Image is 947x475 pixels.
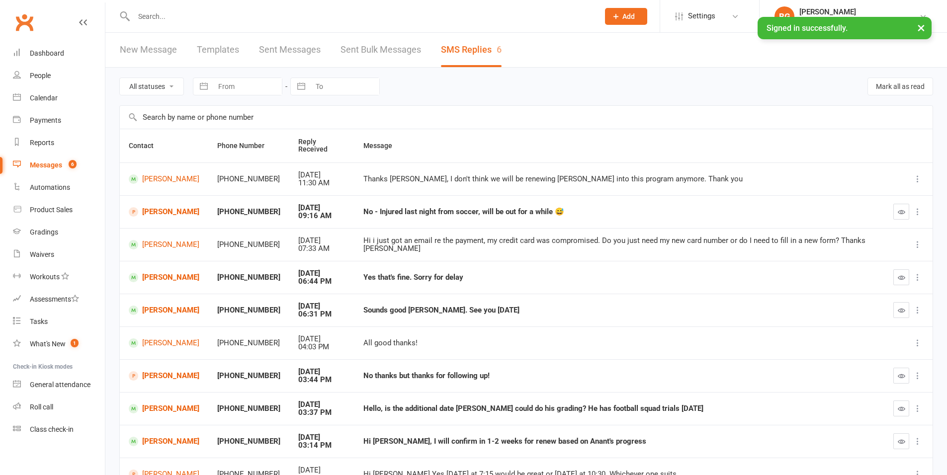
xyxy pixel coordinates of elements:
[30,228,58,236] div: Gradings
[289,129,354,162] th: Reply Received
[298,277,345,286] div: 06:44 PM
[217,208,280,216] div: [PHONE_NUMBER]
[298,237,345,245] div: [DATE]
[298,302,345,311] div: [DATE]
[298,335,345,343] div: [DATE]
[13,176,105,199] a: Automations
[363,404,875,413] div: Hello, is the additional date [PERSON_NAME] could do his grading? He has football squad trials [D...
[217,404,280,413] div: [PHONE_NUMBER]
[120,129,208,162] th: Contact
[213,78,282,95] input: From
[298,269,345,278] div: [DATE]
[298,433,345,442] div: [DATE]
[867,78,933,95] button: Mark all as read
[129,174,199,184] a: [PERSON_NAME]
[298,179,345,187] div: 11:30 AM
[30,340,66,348] div: What's New
[30,425,74,433] div: Class check-in
[30,273,60,281] div: Workouts
[217,437,280,446] div: [PHONE_NUMBER]
[298,204,345,212] div: [DATE]
[298,466,345,475] div: [DATE]
[30,295,79,303] div: Assessments
[120,33,177,67] a: New Message
[13,333,105,355] a: What's New1
[13,374,105,396] a: General attendance kiosk mode
[217,240,280,249] div: [PHONE_NUMBER]
[30,161,62,169] div: Messages
[799,16,919,25] div: ATI Martial Arts - [GEOGRAPHIC_DATA]
[363,208,875,216] div: No - Injured last night from soccer, will be out for a while 😅
[363,306,875,315] div: Sounds good [PERSON_NAME]. See you [DATE]
[13,154,105,176] a: Messages 6
[622,12,635,20] span: Add
[13,87,105,109] a: Calendar
[13,221,105,243] a: Gradings
[354,129,884,162] th: Message
[13,311,105,333] a: Tasks
[129,371,199,381] a: [PERSON_NAME]
[30,49,64,57] div: Dashboard
[310,78,379,95] input: To
[129,273,199,282] a: [PERSON_NAME]
[363,175,875,183] div: Thanks [PERSON_NAME], I don't think we will be renewing [PERSON_NAME] into this program anymore. ...
[30,381,90,389] div: General attendance
[298,408,345,417] div: 03:37 PM
[129,404,199,413] a: [PERSON_NAME]
[13,199,105,221] a: Product Sales
[298,441,345,450] div: 03:14 PM
[13,42,105,65] a: Dashboard
[341,33,421,67] a: Sent Bulk Messages
[129,338,199,348] a: [PERSON_NAME]
[30,116,61,124] div: Payments
[129,437,199,446] a: [PERSON_NAME]
[129,207,199,217] a: [PERSON_NAME]
[298,343,345,351] div: 04:03 PM
[363,437,875,446] div: Hi [PERSON_NAME], I will confirm in 1-2 weeks for renew based on Anant's progress
[30,206,73,214] div: Product Sales
[799,7,919,16] div: [PERSON_NAME]
[69,160,77,168] span: 6
[217,273,280,282] div: [PHONE_NUMBER]
[497,44,502,55] div: 6
[259,33,321,67] a: Sent Messages
[912,17,930,38] button: ×
[30,94,58,102] div: Calendar
[298,244,345,253] div: 07:33 AM
[13,418,105,441] a: Class kiosk mode
[298,368,345,376] div: [DATE]
[363,273,875,282] div: Yes that's fine. Sorry for delay
[30,403,53,411] div: Roll call
[363,339,875,347] div: All good thanks!
[298,376,345,384] div: 03:44 PM
[197,33,239,67] a: Templates
[363,372,875,380] div: No thanks but thanks for following up!
[775,6,794,26] div: BG
[30,250,54,258] div: Waivers
[298,212,345,220] div: 09:16 AM
[217,372,280,380] div: [PHONE_NUMBER]
[13,132,105,154] a: Reports
[30,72,51,79] div: People
[441,33,502,67] a: SMS Replies6
[129,240,199,249] a: [PERSON_NAME]
[71,339,79,347] span: 1
[363,237,875,253] div: Hi i just got an email re the payment, my credit card was compromised. Do you just need my new ca...
[688,5,715,27] span: Settings
[13,266,105,288] a: Workouts
[12,10,37,35] a: Clubworx
[120,106,933,129] input: Search by name or phone number
[30,183,70,191] div: Automations
[217,306,280,315] div: [PHONE_NUMBER]
[13,243,105,266] a: Waivers
[13,396,105,418] a: Roll call
[298,310,345,318] div: 06:31 PM
[13,288,105,311] a: Assessments
[208,129,289,162] th: Phone Number
[217,339,280,347] div: [PHONE_NUMBER]
[131,9,592,23] input: Search...
[298,400,345,409] div: [DATE]
[13,109,105,132] a: Payments
[30,139,54,147] div: Reports
[129,306,199,315] a: [PERSON_NAME]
